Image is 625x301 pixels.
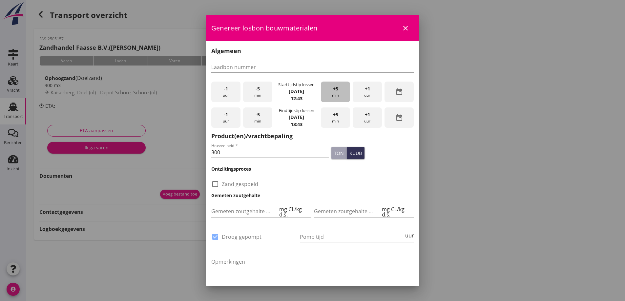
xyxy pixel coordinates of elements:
[291,95,302,102] strong: 12:43
[211,82,240,102] div: uur
[347,147,365,159] button: kuub
[211,132,414,141] h2: Product(en)/vrachtbepaling
[353,82,382,102] div: uur
[331,147,347,159] button: ton
[211,62,414,72] input: Laadbon nummer
[224,85,228,92] span: -1
[395,114,403,122] i: date_range
[256,85,260,92] span: -5
[321,107,350,128] div: min
[211,107,240,128] div: uur
[211,192,414,199] h3: Gemeten zoutgehalte
[333,111,338,118] span: +5
[224,111,228,118] span: -1
[300,232,404,242] input: Pomp tijd
[278,207,311,217] div: mg CL/kg d.s.
[291,121,302,127] strong: 13:43
[314,206,381,216] input: Gemeten zoutgehalte achterbeun
[256,111,260,118] span: -5
[222,234,261,240] label: Droog gepompt
[206,15,419,41] div: Genereer losbon bouwmaterialen
[402,24,409,32] i: close
[395,88,403,96] i: date_range
[278,82,315,88] div: Starttijdstip lossen
[222,181,258,187] label: Zand gespoeld
[404,233,414,238] div: uur
[211,165,414,172] h3: Ontziltingsproces
[211,256,414,291] textarea: Opmerkingen
[211,147,329,158] input: Hoeveelheid *
[243,82,272,102] div: min
[333,85,338,92] span: +5
[279,107,314,114] div: Eindtijdstip lossen
[349,150,362,157] div: kuub
[353,107,382,128] div: uur
[321,82,350,102] div: min
[365,111,370,118] span: +1
[211,206,278,216] input: Gemeten zoutgehalte voorbeun
[365,85,370,92] span: +1
[381,207,414,217] div: mg CL/kg d.s.
[243,107,272,128] div: min
[334,150,344,157] div: ton
[211,47,414,55] h2: Algemeen
[289,88,304,94] strong: [DATE]
[289,114,304,120] strong: [DATE]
